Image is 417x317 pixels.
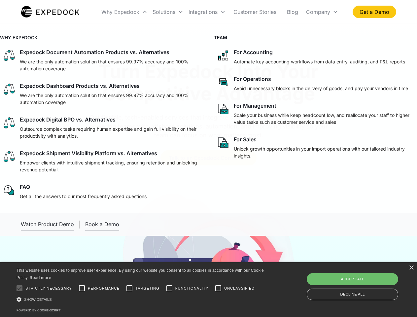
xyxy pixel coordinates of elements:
[303,1,341,23] div: Company
[20,150,157,157] div: Expedock Shipment Visibility Platform vs. Alternatives
[21,5,79,18] a: home
[307,246,417,317] iframe: Chat Widget
[101,9,139,15] div: Why Expedock
[175,286,208,291] span: Functionality
[20,125,201,139] p: Outsource complex tasks requiring human expertise and gain full visibility on their productivity ...
[234,85,408,92] p: Avoid unnecessary blocks in the delivery of goods, and pay your vendors in time
[189,9,218,15] div: Integrations
[228,1,282,23] a: Customer Stories
[20,83,140,89] div: Expedock Dashboard Products vs. Alternatives
[85,221,119,228] div: Book a Demo
[88,286,120,291] span: Performance
[217,102,230,116] img: paper and bag icon
[234,145,415,159] p: Unlock growth opportunities in your import operations with our tailored industry insights.
[20,193,147,200] p: Get all the answers to our most frequently asked questions
[20,49,169,55] div: Expedock Document Automation Products vs. Alternatives
[282,1,303,23] a: Blog
[234,102,276,109] div: For Management
[353,6,396,18] a: Get a Demo
[150,1,186,23] div: Solutions
[99,1,150,23] div: Why Expedock
[25,286,72,291] span: Strictly necessary
[135,286,159,291] span: Targeting
[21,5,79,18] img: Expedock Logo
[20,92,201,106] p: We are the only automation solution that ensures 99.97% accuracy and 100% automation coverage
[20,184,30,190] div: FAQ
[234,76,271,82] div: For Operations
[3,116,16,129] img: scale icon
[21,218,74,230] a: open lightbox
[17,308,61,312] a: Powered by cookie-script
[20,116,116,123] div: Expedock Digital BPO vs. Alternatives
[217,76,230,89] img: rectangular chat bubble icon
[20,159,201,173] p: Empower clients with intuitive shipment tracking, ensuring retention and unlocking revenue potent...
[17,268,264,280] span: This website uses cookies to improve user experience. By using our website you consent to all coo...
[306,9,330,15] div: Company
[20,58,201,72] p: We are the only automation solution that ensures 99.97% accuracy and 100% automation coverage
[21,221,74,228] div: Watch Product Demo
[234,136,257,143] div: For Sales
[3,83,16,96] img: scale icon
[234,49,273,55] div: For Accounting
[186,1,228,23] div: Integrations
[24,298,52,301] span: Show details
[85,218,119,230] a: Book a Demo
[234,58,405,65] p: Automate key accounting workflows from data entry, auditing, and P&L reports
[17,296,266,303] div: Show details
[217,136,230,149] img: paper and bag icon
[3,49,16,62] img: scale icon
[3,150,16,163] img: scale icon
[234,112,415,125] p: Scale your business while keep headcount low, and reallocate your staff to higher value tasks suc...
[3,184,16,197] img: regular chat bubble icon
[153,9,175,15] div: Solutions
[30,275,51,280] a: Read more
[217,49,230,62] img: network like icon
[224,286,255,291] span: Unclassified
